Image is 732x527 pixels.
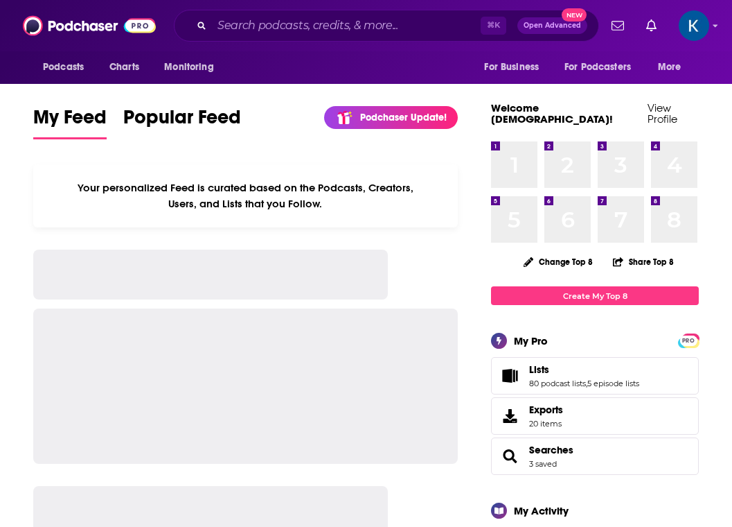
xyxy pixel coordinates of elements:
[648,101,677,126] a: View Profile
[100,54,148,80] a: Charts
[174,10,599,42] div: Search podcasts, credits, & more...
[564,58,631,77] span: For Podcasters
[679,10,709,41] span: Logged in as kristen42280
[606,14,630,37] a: Show notifications dropdown
[680,336,697,346] span: PRO
[484,58,539,77] span: For Business
[33,105,107,137] span: My Feed
[33,54,102,80] button: open menu
[164,58,213,77] span: Monitoring
[555,54,651,80] button: open menu
[360,112,447,123] p: Podchaser Update!
[491,101,613,126] a: Welcome [DEMOGRAPHIC_DATA]!
[33,164,458,227] div: Your personalized Feed is curated based on the Podcasts, Creators, Users, and Lists that you Follow.
[679,10,709,41] button: Show profile menu
[562,8,587,21] span: New
[515,253,601,270] button: Change Top 8
[529,444,573,456] a: Searches
[641,14,662,37] a: Show notifications dropdown
[648,54,699,80] button: open menu
[529,459,557,469] a: 3 saved
[496,406,524,426] span: Exports
[514,504,569,517] div: My Activity
[474,54,556,80] button: open menu
[680,335,697,345] a: PRO
[529,419,563,429] span: 20 items
[529,363,639,376] a: Lists
[658,58,681,77] span: More
[514,334,548,347] div: My Pro
[491,397,699,435] a: Exports
[491,438,699,475] span: Searches
[529,363,549,376] span: Lists
[491,357,699,395] span: Lists
[587,379,639,388] a: 5 episode lists
[23,12,156,39] img: Podchaser - Follow, Share and Rate Podcasts
[33,105,107,139] a: My Feed
[612,248,675,275] button: Share Top 8
[529,379,586,388] a: 80 podcast lists
[481,17,506,35] span: ⌘ K
[586,379,587,388] span: ,
[154,54,231,80] button: open menu
[123,105,241,137] span: Popular Feed
[529,404,563,416] span: Exports
[212,15,481,37] input: Search podcasts, credits, & more...
[123,105,241,139] a: Popular Feed
[43,58,84,77] span: Podcasts
[679,10,709,41] img: User Profile
[491,286,699,305] a: Create My Top 8
[496,447,524,466] a: Searches
[524,22,581,29] span: Open Advanced
[496,366,524,386] a: Lists
[109,58,139,77] span: Charts
[517,17,587,34] button: Open AdvancedNew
